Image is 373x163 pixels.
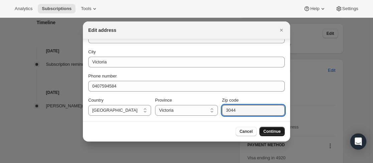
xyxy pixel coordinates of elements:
button: Analytics [11,4,36,13]
button: Settings [332,4,362,13]
button: Subscriptions [38,4,76,13]
span: Province [155,98,172,103]
span: Help [310,6,319,11]
button: Cancel [236,127,257,136]
span: Cancel [240,129,253,134]
span: Analytics [15,6,32,11]
span: City [88,49,96,54]
button: Close [277,25,286,35]
h2: Edit address [88,27,116,34]
span: Settings [342,6,358,11]
button: Continue [259,127,285,136]
span: Phone number [88,73,117,78]
button: Help [299,4,330,13]
span: Country [88,98,104,103]
span: Subscriptions [42,6,72,11]
span: Continue [263,129,281,134]
span: Tools [81,6,91,11]
div: Open Intercom Messenger [350,133,366,150]
button: Tools [77,4,102,13]
span: Zip code [222,98,239,103]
